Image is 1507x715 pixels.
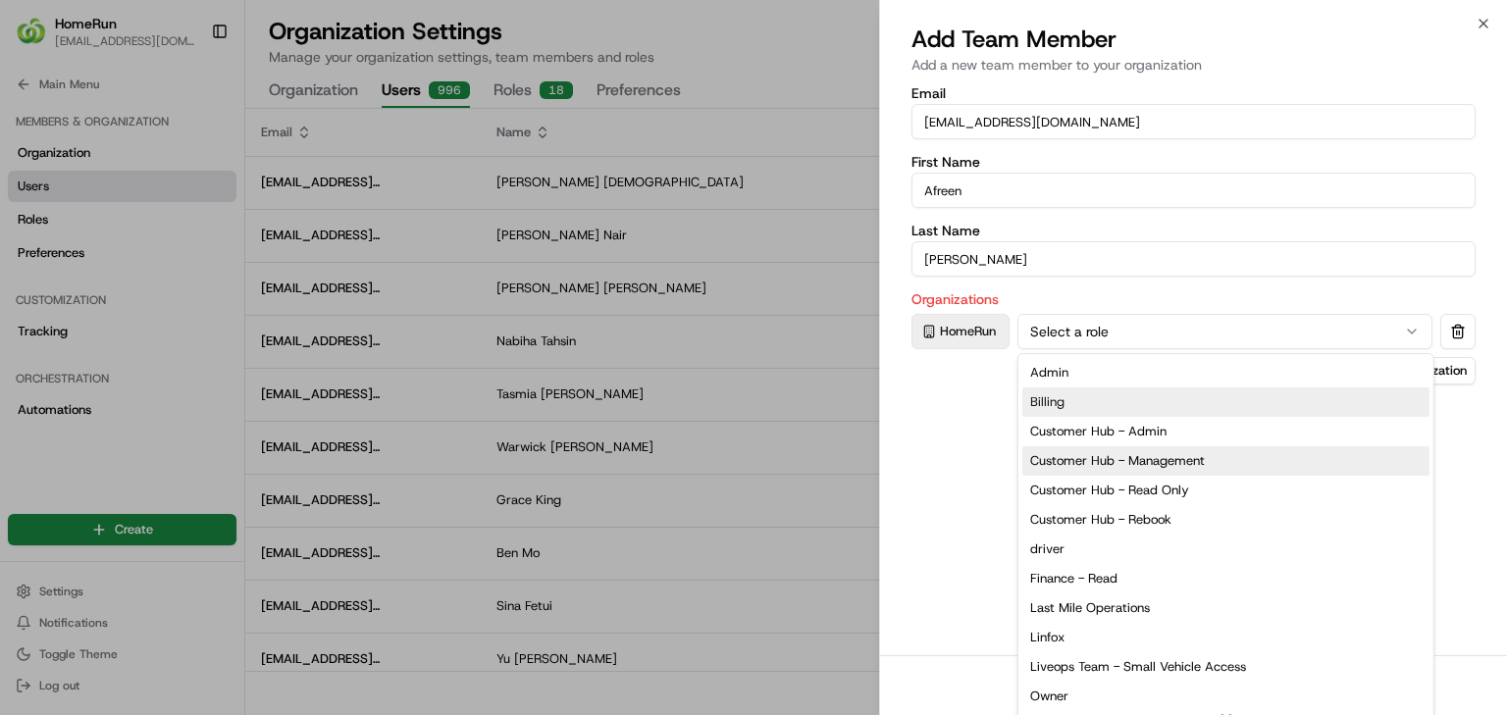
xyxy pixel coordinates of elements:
[20,187,55,223] img: 1736555255976-a54dd68f-1ca7-489b-9aae-adbdc363a1c4
[911,292,1476,306] label: Organizations
[1030,452,1205,470] span: Customer Hub - Management
[20,78,357,110] p: Welcome 👋
[20,286,35,302] div: 📗
[911,24,1476,55] h2: Add Team Member
[1030,511,1171,529] span: Customer Hub - Rebook
[20,20,59,59] img: Nash
[911,224,1476,237] label: Last Name
[51,127,324,147] input: Clear
[911,173,1476,208] input: First Name
[911,104,1476,139] input: Email
[1030,364,1068,382] span: Admin
[158,277,323,312] a: 💻API Documentation
[67,187,322,207] div: Start new chat
[1030,570,1117,587] span: Finance - Read
[1030,423,1167,440] span: Customer Hub - Admin
[1030,540,1065,558] span: driver
[166,286,182,302] div: 💻
[911,155,1476,169] label: First Name
[39,284,150,304] span: Knowledge Base
[911,314,1010,349] div: HomeRun
[1030,599,1150,617] span: Last Mile Operations
[1030,629,1065,646] span: Linfox
[1030,393,1065,411] span: Billing
[138,332,237,347] a: Powered byPylon
[67,207,248,223] div: We're available if you need us!
[911,241,1476,277] input: Last Name
[185,284,315,304] span: API Documentation
[911,55,1476,75] p: Add a new team member to your organization
[911,86,1476,100] label: Email
[1030,482,1189,499] span: Customer Hub - Read Only
[12,277,158,312] a: 📗Knowledge Base
[334,193,357,217] button: Start new chat
[195,332,237,347] span: Pylon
